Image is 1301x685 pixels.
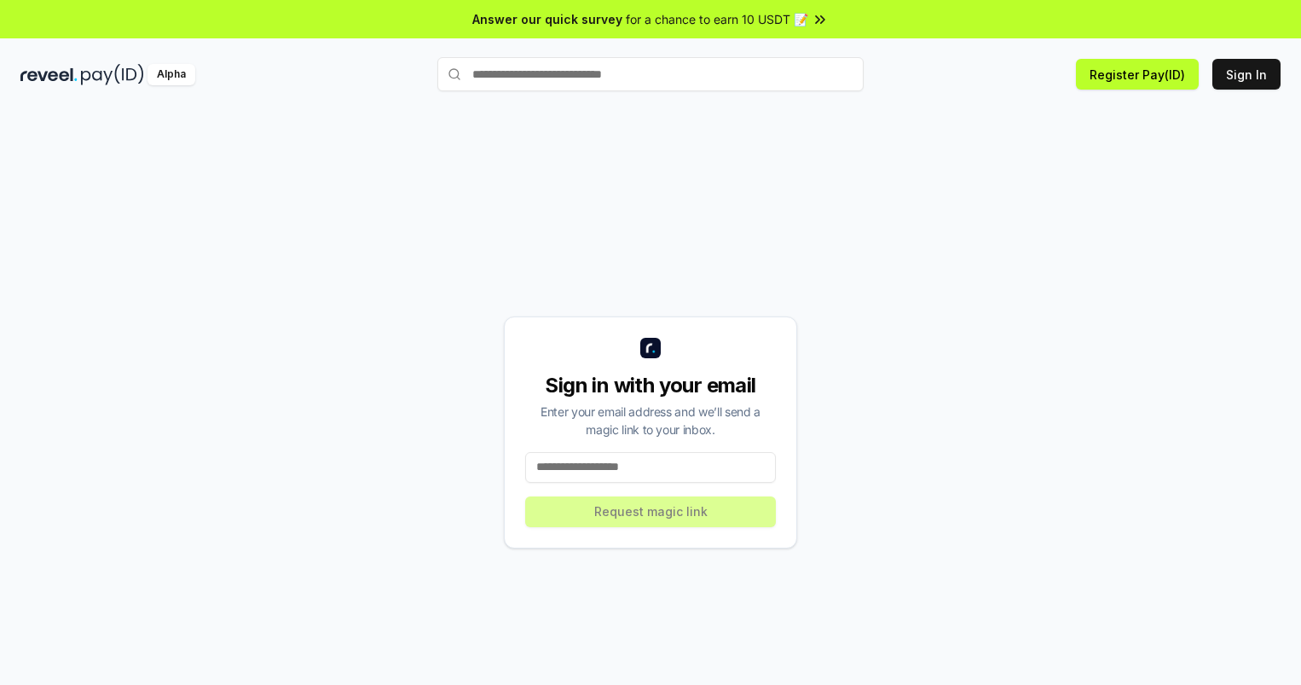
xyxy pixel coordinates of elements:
img: pay_id [81,64,144,85]
div: Sign in with your email [525,372,776,399]
img: reveel_dark [20,64,78,85]
span: Answer our quick survey [472,10,622,28]
button: Sign In [1212,59,1281,90]
span: for a chance to earn 10 USDT 📝 [626,10,808,28]
button: Register Pay(ID) [1076,59,1199,90]
div: Alpha [147,64,195,85]
img: logo_small [640,338,661,358]
div: Enter your email address and we’ll send a magic link to your inbox. [525,403,776,438]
